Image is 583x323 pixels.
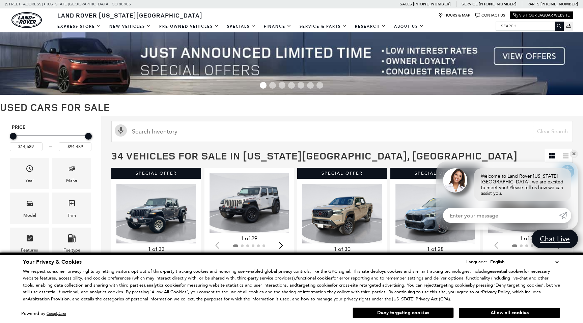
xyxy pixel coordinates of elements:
div: Special Offer [297,168,387,179]
span: Fueltype [68,233,76,246]
span: 34 Vehicles for Sale in [US_STATE][GEOGRAPHIC_DATA], [GEOGRAPHIC_DATA] [111,149,518,163]
span: Your Privacy & Cookies [23,258,82,266]
input: Search [496,22,563,30]
button: Allow all cookies [459,308,560,318]
a: [PHONE_NUMBER] [540,1,578,7]
div: Powered by [21,312,66,316]
div: FeaturesFeatures [10,228,49,259]
div: YearYear [10,158,49,189]
div: Next slide [462,248,471,263]
img: Agent profile photo [443,168,467,193]
a: EXPRESS STORE [53,21,105,32]
div: Year [25,177,34,184]
svg: Click to toggle on voice search [115,124,127,137]
a: Finance [260,21,296,32]
a: Service & Parts [296,21,351,32]
img: 2024 Nissan Frontier PRO-4X 1 [302,184,382,243]
div: 1 / 2 [116,184,196,243]
span: Go to slide 2 [269,82,276,89]
div: Next slide [276,238,285,253]
select: Language Select [489,258,560,266]
strong: analytics cookies [146,282,180,288]
span: Go to slide 5 [298,82,304,89]
div: Next slide [184,248,193,263]
div: 1 of 30 [302,245,382,253]
div: Trim [67,212,76,219]
img: 2022 Jeep Gladiator Mojave 1 [116,184,196,243]
div: 1 of 27 [488,235,568,242]
span: Land Rover [US_STATE][GEOGRAPHIC_DATA] [57,11,202,19]
a: Pre-Owned Vehicles [155,21,223,32]
span: Chat Live [536,234,573,243]
div: 1 of 28 [395,245,475,253]
a: [PHONE_NUMBER] [413,1,450,7]
div: FueltypeFueltype [52,228,91,259]
div: 1 of 33 [116,245,196,253]
div: Maximum Price [85,133,92,140]
div: TrimTrim [52,193,91,224]
input: Maximum [59,142,91,151]
div: 1 / 2 [210,173,289,233]
div: Fueltype [63,246,80,254]
a: About Us [390,21,428,32]
span: Go to slide 6 [307,82,314,89]
a: [PHONE_NUMBER] [479,1,516,7]
div: ModelModel [10,193,49,224]
div: Welcome to Land Rover [US_STATE][GEOGRAPHIC_DATA], we are excited to meet you! Please tell us how... [474,168,571,201]
div: Make [66,177,77,184]
span: Go to slide 7 [316,82,323,89]
div: Features [21,246,38,254]
input: Search Inventory [111,121,573,142]
span: Parts [527,2,539,6]
div: Special Offer [390,168,480,179]
strong: targeting cookies [435,282,470,288]
a: Specials [223,21,260,32]
a: land-rover [11,12,42,28]
img: 2020 Jeep Wrangler Unlimited Rubicon 1 [210,173,289,233]
div: Next slide [369,248,379,263]
span: Sales [400,2,412,6]
div: Special Offer [111,168,201,179]
nav: Main Navigation [53,21,428,32]
div: Language: [466,260,487,264]
div: MakeMake [52,158,91,189]
input: Minimum [10,142,43,151]
span: Year [26,163,34,177]
h5: Price [12,124,89,130]
span: Go to slide 3 [279,82,285,89]
a: Grid View [545,149,559,163]
div: Model [23,212,36,219]
a: Chat Live [532,230,578,248]
div: 1 of 29 [210,235,289,242]
span: Make [68,163,76,177]
a: Contact Us [475,13,505,18]
div: Minimum Price [10,133,17,140]
div: Price [10,130,91,151]
p: We respect consumer privacy rights by letting visitors opt out of third-party tracking cookies an... [23,268,560,303]
img: 2024 BMW X1 M35i 1 [395,184,475,243]
a: Submit [559,208,571,223]
strong: functional cookies [296,275,332,281]
a: Hours & Map [438,13,470,18]
span: Service [462,2,477,6]
span: Trim [68,198,76,211]
span: Model [26,198,34,211]
div: 1 / 2 [302,184,382,243]
a: Visit Our Jaguar Website [513,13,570,18]
img: Land Rover [11,12,42,28]
strong: essential cookies [490,268,524,274]
a: New Vehicles [105,21,155,32]
span: Features [26,233,34,246]
a: ComplyAuto [47,312,66,316]
input: Enter your message [443,208,559,223]
u: Privacy Policy [482,289,510,295]
a: [STREET_ADDRESS] • [US_STATE][GEOGRAPHIC_DATA], CO 80905 [5,2,131,6]
span: Go to slide 1 [260,82,267,89]
a: Research [351,21,390,32]
span: Go to slide 4 [288,82,295,89]
a: Land Rover [US_STATE][GEOGRAPHIC_DATA] [53,11,206,19]
button: Deny targeting cookies [353,307,454,318]
div: 1 / 2 [395,184,475,243]
strong: targeting cookies [297,282,332,288]
strong: Arbitration Provision [28,296,70,302]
